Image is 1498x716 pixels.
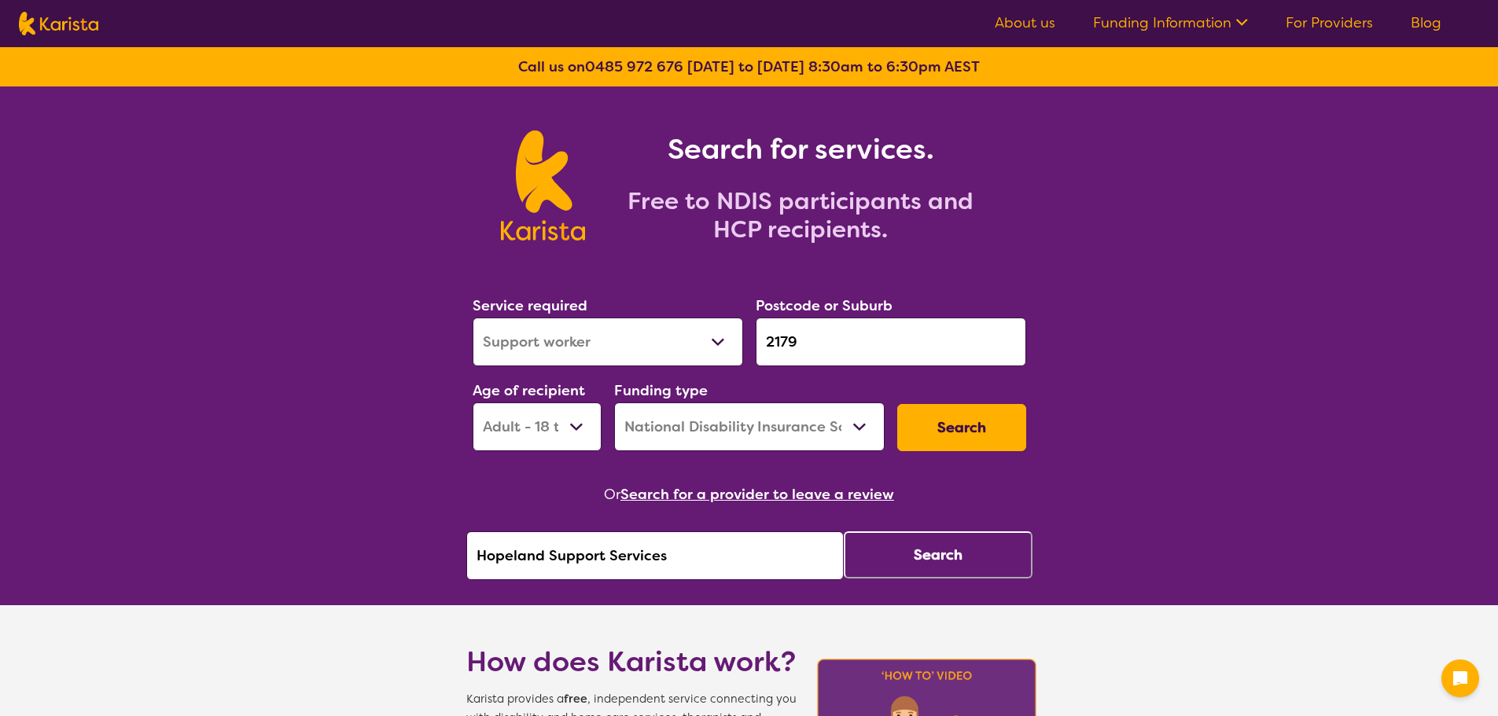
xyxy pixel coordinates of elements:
[995,13,1055,32] a: About us
[604,483,620,506] span: Or
[473,296,587,315] label: Service required
[19,12,98,35] img: Karista logo
[585,57,683,76] a: 0485 972 676
[518,57,980,76] b: Call us on [DATE] to [DATE] 8:30am to 6:30pm AEST
[844,531,1032,578] button: Search
[614,381,708,400] label: Funding type
[620,483,894,506] button: Search for a provider to leave a review
[604,130,997,168] h1: Search for services.
[466,643,797,681] h1: How does Karista work?
[897,404,1026,451] button: Search
[756,318,1026,366] input: Type
[1411,13,1441,32] a: Blog
[473,381,585,400] label: Age of recipient
[564,692,587,707] b: free
[466,531,844,580] input: Type provider name here
[1093,13,1248,32] a: Funding Information
[501,130,585,241] img: Karista logo
[604,187,997,244] h2: Free to NDIS participants and HCP recipients.
[756,296,893,315] label: Postcode or Suburb
[1286,13,1373,32] a: For Providers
